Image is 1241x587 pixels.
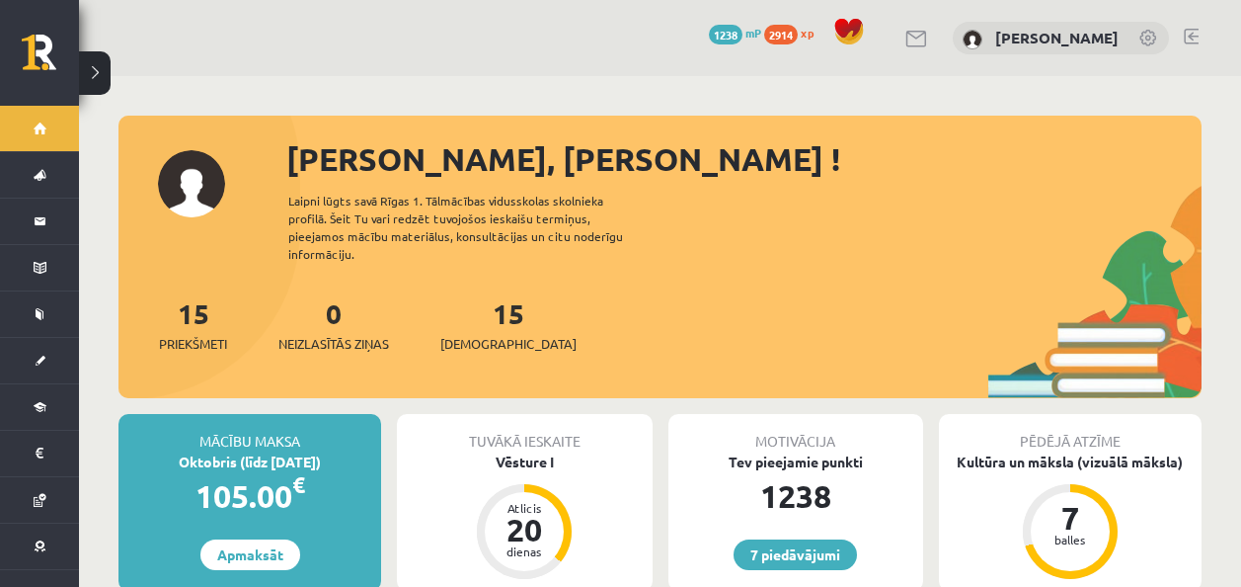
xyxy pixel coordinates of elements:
div: dienas [495,545,554,557]
span: 2914 [764,25,798,44]
span: € [292,470,305,499]
div: Tuvākā ieskaite [397,414,652,452]
img: Loreta Lote Šķeltiņa [963,30,982,49]
div: Laipni lūgts savā Rīgas 1. Tālmācības vidusskolas skolnieka profilā. Šeit Tu vari redzēt tuvojošo... [288,192,658,263]
a: 15[DEMOGRAPHIC_DATA] [440,295,577,354]
div: 7 [1041,502,1100,534]
div: Pēdējā atzīme [939,414,1202,452]
span: xp [801,25,814,41]
div: Atlicis [495,502,554,514]
span: [DEMOGRAPHIC_DATA] [440,334,577,354]
a: 1238 mP [709,25,761,41]
div: balles [1041,534,1100,545]
div: [PERSON_NAME], [PERSON_NAME] ! [286,135,1202,183]
div: Mācību maksa [118,414,381,452]
div: 105.00 [118,472,381,520]
a: Rīgas 1. Tālmācības vidusskola [22,35,79,84]
span: mP [745,25,761,41]
a: [PERSON_NAME] [995,28,1119,47]
span: 1238 [709,25,742,44]
a: 0Neizlasītās ziņas [278,295,389,354]
span: Priekšmeti [159,334,227,354]
div: Vēsture I [397,452,652,472]
a: 15Priekšmeti [159,295,227,354]
a: Apmaksāt [200,540,300,570]
div: Kultūra un māksla (vizuālā māksla) [939,452,1202,472]
div: Oktobris (līdz [DATE]) [118,452,381,472]
a: 7 piedāvājumi [734,540,857,570]
a: Kultūra un māksla (vizuālā māksla) 7 balles [939,452,1202,582]
div: 20 [495,514,554,545]
div: 1238 [668,472,923,520]
span: Neizlasītās ziņas [278,334,389,354]
a: Vēsture I Atlicis 20 dienas [397,452,652,582]
a: 2914 xp [764,25,823,41]
div: Motivācija [668,414,923,452]
div: Tev pieejamie punkti [668,452,923,472]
